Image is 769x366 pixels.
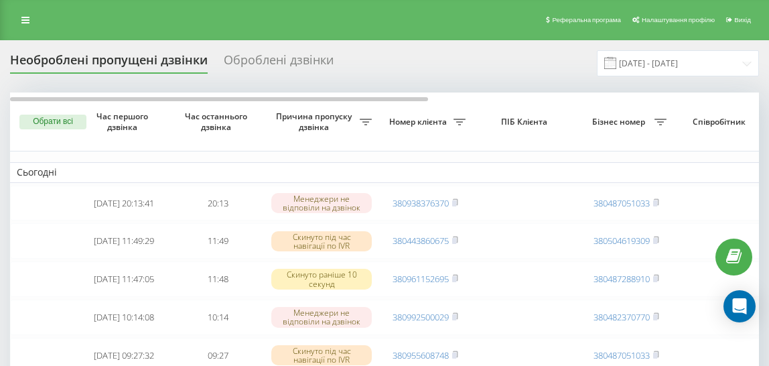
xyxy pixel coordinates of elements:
[271,269,372,289] div: Скинуто раніше 10 секунд
[171,223,265,259] td: 11:49
[393,311,449,323] a: 380992500029
[88,111,160,132] span: Час першого дзвінка
[224,53,334,74] div: Оброблені дзвінки
[393,235,449,247] a: 380443860675
[385,117,453,127] span: Номер клієнта
[723,290,756,322] div: Open Intercom Messenger
[593,273,650,285] a: 380487288910
[642,16,715,23] span: Налаштування профілю
[271,111,360,132] span: Причина пропуску дзвінка
[77,261,171,297] td: [DATE] 11:47:05
[680,117,762,127] span: Співробітник
[484,117,568,127] span: ПІБ Клієнта
[77,300,171,335] td: [DATE] 10:14:08
[182,111,254,132] span: Час останнього дзвінка
[171,186,265,221] td: 20:13
[171,261,265,297] td: 11:48
[393,273,449,285] a: 380961152695
[593,349,650,361] a: 380487051033
[19,115,86,129] button: Обрати всі
[77,186,171,221] td: [DATE] 20:13:41
[393,349,449,361] a: 380955608748
[271,231,372,251] div: Скинуто під час навігації по IVR
[593,197,650,209] a: 380487051033
[10,53,208,74] div: Необроблені пропущені дзвінки
[271,307,372,327] div: Менеджери не відповіли на дзвінок
[552,16,621,23] span: Реферальна програма
[593,311,650,323] a: 380482370770
[586,117,654,127] span: Бізнес номер
[271,193,372,213] div: Менеджери не відповіли на дзвінок
[271,345,372,365] div: Скинуто під час навігації по IVR
[593,235,650,247] a: 380504619309
[734,16,751,23] span: Вихід
[171,300,265,335] td: 10:14
[77,223,171,259] td: [DATE] 11:49:29
[393,197,449,209] a: 380938376370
